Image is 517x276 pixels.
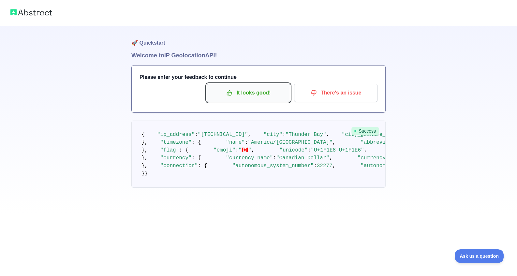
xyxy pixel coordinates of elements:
[160,147,179,153] span: "flag"
[329,155,332,161] span: ,
[317,163,332,169] span: 32277
[239,147,251,153] span: "🇨🇦"
[157,132,195,138] span: "ip_address"
[212,87,285,98] p: It looks good!
[131,51,386,60] h1: Welcome to IP Geolocation API!
[160,163,198,169] span: "connection"
[332,139,336,145] span: ,
[179,147,188,153] span: : {
[195,132,198,138] span: :
[326,132,330,138] span: ,
[358,155,405,161] span: "currency_code"
[140,73,377,81] h3: Please enter your feedback to continue
[332,163,336,169] span: ,
[141,132,145,138] span: {
[361,163,461,169] span: "autonomous_system_organization"
[279,147,307,153] span: "unicode"
[235,147,239,153] span: :
[207,84,290,102] button: It looks good!
[314,163,317,169] span: :
[192,139,201,145] span: : {
[251,147,255,153] span: ,
[245,139,248,145] span: :
[198,163,207,169] span: : {
[282,132,286,138] span: :
[226,155,273,161] span: "currency_name"
[198,132,248,138] span: "[TECHNICAL_ID]"
[342,132,395,138] span: "city_geoname_id"
[308,147,311,153] span: :
[299,87,373,98] p: There's an issue
[214,147,235,153] span: "emoji"
[286,132,326,138] span: "Thunder Bay"
[226,139,245,145] span: "name"
[192,155,201,161] span: : {
[276,155,329,161] span: "Canadian Dollar"
[232,163,314,169] span: "autonomous_system_number"
[131,26,386,51] h1: 🚀 Quickstart
[273,155,276,161] span: :
[248,132,251,138] span: ,
[311,147,364,153] span: "U+1F1E8 U+1F1E6"
[364,147,367,153] span: ,
[455,249,504,263] iframe: Toggle Customer Support
[160,139,192,145] span: "timezone"
[10,8,52,17] img: Abstract logo
[294,84,377,102] button: There's an issue
[248,139,332,145] span: "America/[GEOGRAPHIC_DATA]"
[263,132,282,138] span: "city"
[361,139,404,145] span: "abbreviation"
[351,127,379,135] span: Success
[160,155,192,161] span: "currency"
